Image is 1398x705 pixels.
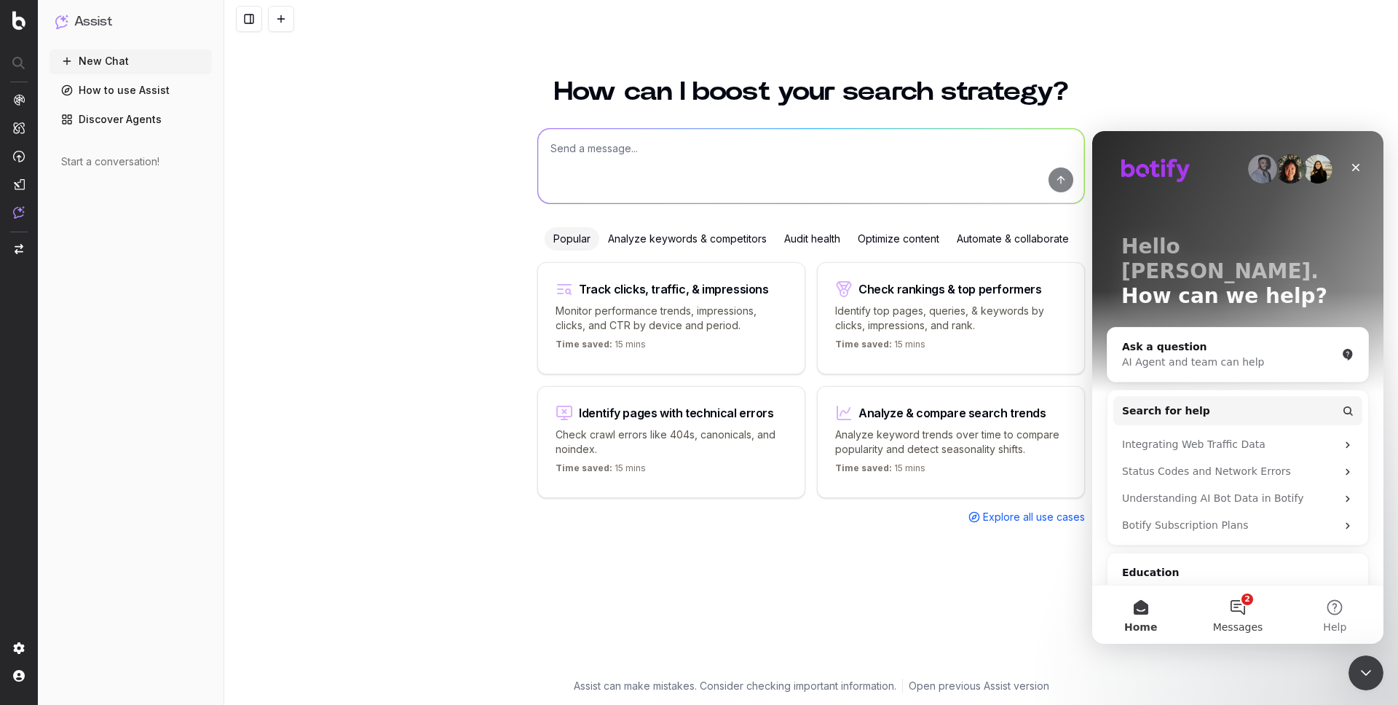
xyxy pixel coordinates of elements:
[556,304,787,333] p: Monitor performance trends, impressions, clicks, and CTR by device and period.
[556,339,612,350] span: Time saved:
[835,428,1067,457] p: Analyze keyword trends over time to compare popularity and detect seasonality shifts.
[835,462,925,480] p: 15 mins
[13,94,25,106] img: Analytics
[599,227,775,251] div: Analyze keywords & competitors
[909,679,1049,693] a: Open previous Assist version
[849,227,948,251] div: Optimize content
[50,50,212,73] button: New Chat
[579,283,769,295] div: Track clicks, traffic, & impressions
[775,227,849,251] div: Audit health
[12,11,25,30] img: Botify logo
[1348,655,1383,690] iframe: Intercom live chat
[835,339,925,356] p: 15 mins
[537,79,1085,105] h1: How can I boost your search strategy?
[983,510,1085,524] span: Explore all use cases
[579,407,774,419] div: Identify pages with technical errors
[74,12,112,32] h1: Assist
[13,642,25,654] img: Setting
[61,154,200,169] div: Start a conversation!
[55,12,206,32] button: Assist
[948,227,1078,251] div: Automate & collaborate
[968,510,1085,524] a: Explore all use cases
[50,108,212,131] a: Discover Agents
[13,122,25,134] img: Intelligence
[556,462,612,473] span: Time saved:
[835,339,892,350] span: Time saved:
[13,206,25,218] img: Assist
[556,339,646,356] p: 15 mins
[13,670,25,682] img: My account
[835,462,892,473] span: Time saved:
[835,304,1067,333] p: Identify top pages, queries, & keywords by clicks, impressions, and rank.
[1092,131,1383,644] iframe: Intercom live chat
[15,244,23,254] img: Switch project
[858,283,1042,295] div: Check rankings & top performers
[50,79,212,102] a: How to use Assist
[545,227,599,251] div: Popular
[858,407,1046,419] div: Analyze & compare search trends
[574,679,896,693] p: Assist can make mistakes. Consider checking important information.
[556,428,787,457] p: Check crawl errors like 404s, canonicals, and noindex.
[13,150,25,162] img: Activation
[55,15,68,28] img: Assist
[556,462,646,480] p: 15 mins
[13,178,25,190] img: Studio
